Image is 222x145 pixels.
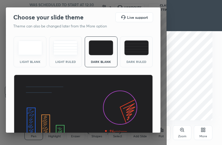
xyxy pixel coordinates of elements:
div: Light Ruled [53,60,78,63]
div: Dark Blank [89,60,113,63]
img: darkTheme.f0cc69e5.svg [89,40,113,55]
h2: Choose your slide theme [13,13,83,21]
div: Zoom [178,135,186,138]
img: lightTheme.e5ed3b09.svg [18,40,42,55]
div: More [199,135,207,138]
img: lightRuledTheme.5fabf969.svg [53,40,78,55]
div: Dark Ruled [124,60,149,63]
div: Light Blank [18,60,42,63]
h5: Live support [127,15,148,19]
img: darkRuledTheme.de295e13.svg [124,40,149,55]
p: Theme can also be changed later from the More option [13,23,113,29]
